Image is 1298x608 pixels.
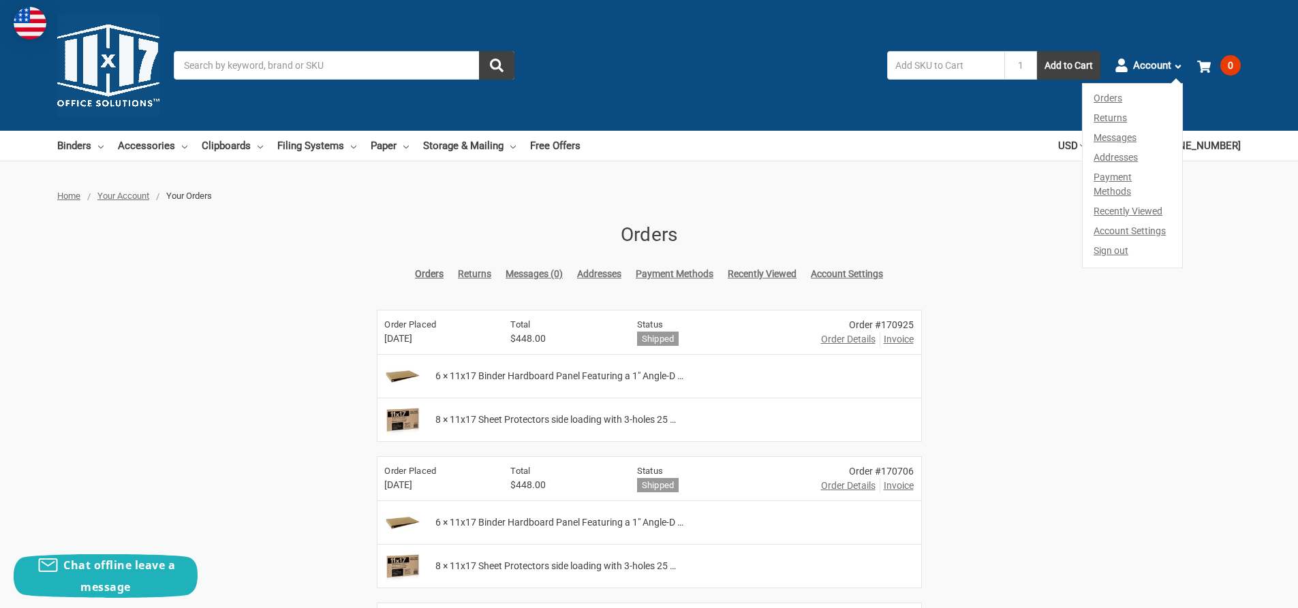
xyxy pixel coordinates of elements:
[14,554,198,598] button: Chat offline leave a message
[435,515,683,530] span: 6 × 11x17 Binder Hardboard Panel Featuring a 1" Angle-D …
[1197,48,1241,83] a: 0
[384,332,489,346] span: [DATE]
[435,413,676,427] span: 8 × 11x17 Sheet Protectors side loading with 3-holes 25 …
[1083,241,1182,268] a: Sign out
[1083,221,1182,241] a: Account Settings
[577,267,621,281] a: Addresses
[377,221,922,249] h1: Orders
[1133,58,1171,74] span: Account
[435,559,676,573] span: 8 × 11x17 Sheet Protectors side loading with 3-holes 25 …
[821,479,876,493] a: Order Details
[821,332,876,347] a: Order Details
[384,478,489,492] span: [DATE]
[510,318,615,332] h6: Total
[57,131,104,161] a: Binders
[1058,131,1085,161] a: USD
[1083,108,1182,128] a: Returns
[118,131,187,161] a: Accessories
[384,318,489,332] h6: Order Placed
[423,131,516,161] a: Storage & Mailing
[637,318,799,332] h6: Status
[1037,51,1100,80] button: Add to Cart
[637,332,679,346] h6: Shipped
[510,332,615,346] span: $448.00
[57,14,159,116] img: 11x17.com
[14,7,46,39] img: duty and tax information for United States
[380,549,424,583] img: 11x17 Sheet Protectors side loading with 3-holes 25 Sleeves Durable Archival safe Crystal Clear
[884,479,914,493] span: Invoice
[530,131,581,161] a: Free Offers
[510,464,615,478] h6: Total
[884,332,914,347] span: Invoice
[371,131,409,161] a: Paper
[636,267,713,281] a: Payment Methods
[1083,128,1182,148] a: Messages
[1083,84,1182,108] a: Orders
[380,506,424,540] img: 11x17 Binder Hardboard Panel Featuring a 1" Angle-D Ring Brown
[380,359,424,394] img: 11x17 Binder Hardboard Panel Featuring a 1" Angle-D Ring Brown
[277,131,356,161] a: Filing Systems
[435,369,683,383] span: 6 × 11x17 Binder Hardboard Panel Featuring a 1" Angle-D …
[1083,167,1182,202] a: Payment Methods
[637,464,799,478] h6: Status
[510,478,615,492] span: $448.00
[1115,48,1183,83] a: Account
[415,267,444,281] a: Orders
[821,464,914,479] div: Order #170706
[174,51,514,80] input: Search by keyword, brand or SKU
[166,191,212,201] span: Your Orders
[97,191,149,201] a: Your Account
[202,131,263,161] a: Clipboards
[1220,55,1241,76] span: 0
[63,558,175,594] span: Chat offline leave a message
[811,267,883,281] a: Account Settings
[384,464,489,478] h6: Order Placed
[821,318,914,332] div: Order #170925
[506,267,563,281] a: Messages (0)
[1083,148,1182,167] a: Addresses
[57,191,80,201] a: Home
[458,267,491,281] a: Returns
[380,403,424,437] img: 11x17 Sheet Protectors side loading with 3-holes 25 Sleeves Durable Archival safe Crystal Clear
[887,51,1004,80] input: Add SKU to Cart
[1083,202,1182,221] a: Recently Viewed
[637,478,679,492] h6: Shipped
[728,267,797,281] a: Recently Viewed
